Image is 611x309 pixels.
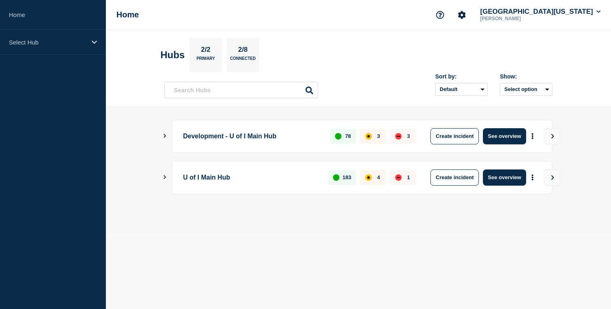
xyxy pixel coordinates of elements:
select: Sort by [435,83,488,96]
h1: Home [116,10,139,19]
p: 3 [407,133,410,139]
p: Development - U of I Main Hub [183,128,321,144]
div: affected [365,174,372,181]
div: Show: [500,73,552,80]
button: Account settings [453,6,470,23]
button: See overview [483,128,526,144]
input: Search Hubs [164,82,318,98]
button: See overview [483,169,526,186]
button: View [544,128,560,144]
button: Create incident [430,128,479,144]
div: down [395,133,402,140]
div: Sort by: [435,73,488,80]
div: affected [365,133,372,140]
button: Create incident [430,169,479,186]
p: 1 [407,174,410,180]
h2: Hubs [160,49,185,61]
p: 3 [377,133,380,139]
button: View [544,169,560,186]
button: More actions [527,170,538,185]
button: Select option [500,83,552,96]
button: Show Connected Hubs [163,133,167,139]
p: Connected [230,56,255,65]
p: 2/8 [235,46,251,56]
div: up [333,174,339,181]
button: Support [432,6,449,23]
div: down [395,174,402,181]
p: 2/2 [198,46,214,56]
div: up [335,133,341,140]
button: [GEOGRAPHIC_DATA][US_STATE] [478,8,602,16]
p: 78 [345,133,351,139]
button: Show Connected Hubs [163,174,167,180]
p: Primary [196,56,215,65]
p: U of I Main Hub [183,169,319,186]
p: 183 [343,174,352,180]
button: More actions [527,129,538,144]
p: Select Hub [9,39,86,46]
p: 4 [377,174,380,180]
p: [PERSON_NAME] [478,16,563,21]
